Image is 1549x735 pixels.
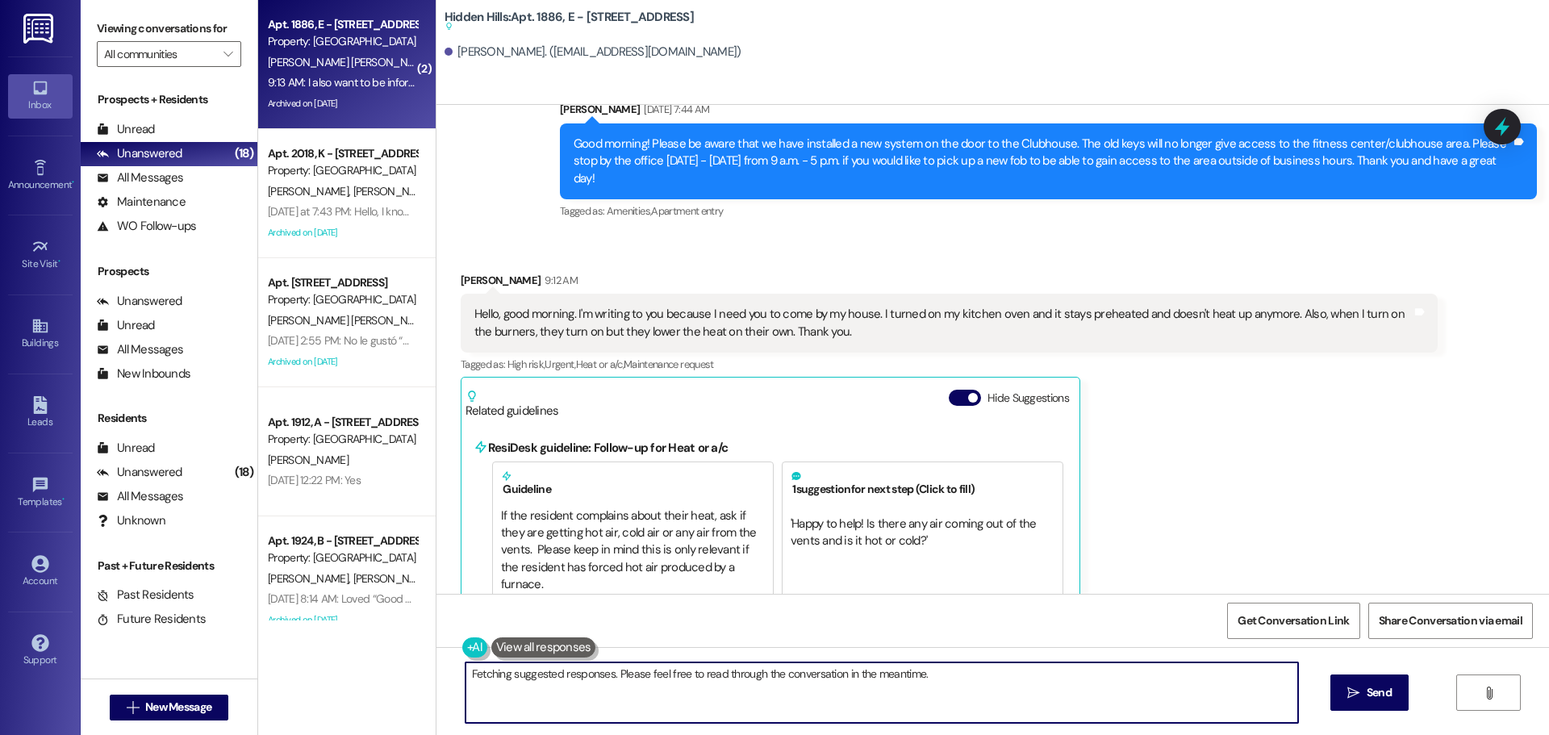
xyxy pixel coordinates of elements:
[507,357,545,371] span: High risk ,
[268,33,417,50] div: Property: [GEOGRAPHIC_DATA]
[353,184,433,198] span: [PERSON_NAME]
[268,16,417,33] div: Apt. 1886, E - [STREET_ADDRESS]
[145,699,211,716] span: New Message
[266,610,419,630] div: Archived on [DATE]
[541,272,577,289] div: 9:12 AM
[97,464,182,481] div: Unanswered
[1227,603,1359,639] button: Get Conversation Link
[501,470,765,496] h5: Guideline
[268,431,417,448] div: Property: [GEOGRAPHIC_DATA]
[8,233,73,277] a: Site Visit •
[268,75,789,90] div: 9:13 AM: I also want to be informed of how much my payment should be for next month. THANK YOU SO...
[466,390,559,420] div: Related guidelines
[268,414,417,431] div: Apt. 1912, A - [STREET_ADDRESS]
[97,317,155,334] div: Unread
[445,9,694,35] b: Hidden Hills: Apt. 1886, E - [STREET_ADDRESS]
[791,516,1039,549] span: ' Happy to help! Is there any air coming out of the vents and is it hot or cold? '
[97,145,182,162] div: Unanswered
[501,507,765,594] div: If the resident complains about their heat, ask if they are getting hot air, cold air or any air ...
[266,94,419,114] div: Archived on [DATE]
[8,74,73,118] a: Inbox
[97,16,241,41] label: Viewing conversations for
[231,460,257,485] div: (18)
[72,177,74,188] span: •
[110,695,229,720] button: New Message
[97,365,190,382] div: New Inbounds
[987,390,1069,407] label: Hide Suggestions
[81,410,257,427] div: Residents
[488,440,728,456] b: ResiDesk guideline: Follow-up for Heat or a/c
[560,199,1537,223] div: Tagged as:
[23,14,56,44] img: ResiDesk Logo
[223,48,232,61] i: 
[231,141,257,166] div: (18)
[97,611,206,628] div: Future Residents
[545,357,575,371] span: Urgent ,
[81,91,257,108] div: Prospects + Residents
[1367,684,1392,701] span: Send
[81,263,257,280] div: Prospects
[268,571,353,586] span: [PERSON_NAME]
[97,218,196,235] div: WO Follow-ups
[97,512,165,529] div: Unknown
[268,274,417,291] div: Apt. [STREET_ADDRESS]
[268,145,417,162] div: Apt. 2018, K - [STREET_ADDRESS]
[8,629,73,673] a: Support
[461,272,1438,294] div: [PERSON_NAME]
[268,473,361,487] div: [DATE] 12:22 PM: Yes
[1238,612,1349,629] span: Get Conversation Link
[97,587,194,603] div: Past Residents
[1368,603,1533,639] button: Share Conversation via email
[268,453,349,467] span: [PERSON_NAME]
[1330,674,1409,711] button: Send
[97,293,182,310] div: Unanswered
[445,44,741,61] div: [PERSON_NAME]. ([EMAIL_ADDRESS][DOMAIN_NAME])
[97,194,186,211] div: Maintenance
[97,169,183,186] div: All Messages
[62,494,65,505] span: •
[353,571,433,586] span: [PERSON_NAME]
[560,101,1537,123] div: [PERSON_NAME]
[268,162,417,179] div: Property: [GEOGRAPHIC_DATA]
[266,223,419,243] div: Archived on [DATE]
[1483,687,1495,700] i: 
[268,204,1407,219] div: [DATE] at 7:43 PM: Hello, I know it’s [DATE] but in the outside lamp there is a nest of black was...
[461,353,1438,376] div: Tagged as:
[8,550,73,594] a: Account
[8,391,73,435] a: Leads
[474,306,1412,340] div: Hello, good morning. I'm writing to you because I need you to come by my house. I turned on my ki...
[8,312,73,356] a: Buildings
[466,662,1298,723] textarea: {{first_name}}, I understand you're having oven issues. For maintenance emergencies, please call ...
[640,101,709,118] div: [DATE] 7:44 AM
[97,440,155,457] div: Unread
[268,291,417,308] div: Property: [GEOGRAPHIC_DATA]
[268,313,436,328] span: [PERSON_NAME] [PERSON_NAME]
[268,549,417,566] div: Property: [GEOGRAPHIC_DATA]
[104,41,215,67] input: All communities
[97,121,155,138] div: Unread
[574,136,1511,187] div: Good morning! Please be aware that we have installed a new system on the door to the Clubhouse. T...
[97,488,183,505] div: All Messages
[127,701,139,714] i: 
[607,204,652,218] span: Amenities ,
[81,558,257,574] div: Past + Future Residents
[791,470,1054,496] h5: 1 suggestion for next step (Click to fill)
[624,357,714,371] span: Maintenance request
[97,341,183,358] div: All Messages
[576,357,624,371] span: Heat or a/c ,
[268,532,417,549] div: Apt. 1924, B - [STREET_ADDRESS]
[1347,687,1359,700] i: 
[1379,612,1522,629] span: Share Conversation via email
[266,352,419,372] div: Archived on [DATE]
[651,204,723,218] span: Apartment entry
[268,184,353,198] span: [PERSON_NAME]
[268,55,432,69] span: [PERSON_NAME] [PERSON_NAME]
[58,256,61,267] span: •
[8,471,73,515] a: Templates •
